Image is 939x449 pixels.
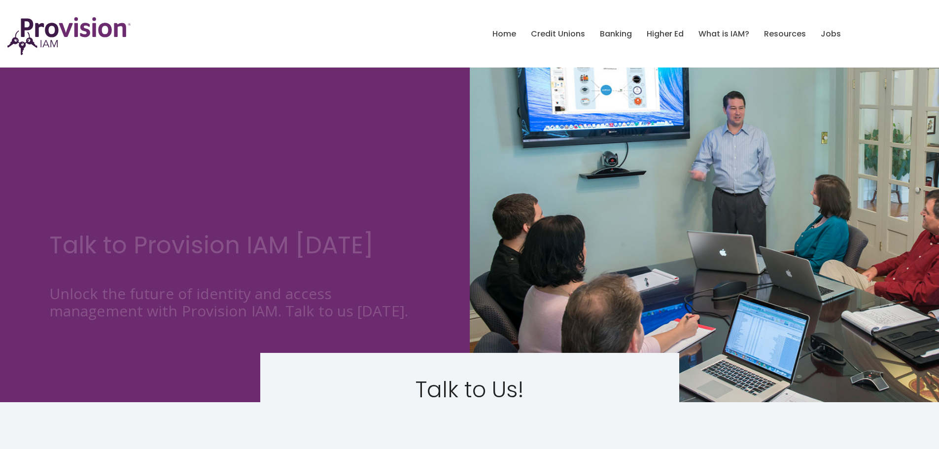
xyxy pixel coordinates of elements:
[7,17,131,55] img: ProvisionIAM-Logo-Purple
[647,26,684,42] a: Higher Ed
[292,378,647,402] h2: Talk to Us!
[49,283,408,321] span: Unlock the future of identity and access management with Provision IAM. Talk to us [DATE].
[600,26,632,42] a: Banking
[531,26,585,42] a: Credit Unions
[764,26,806,42] a: Resources
[485,18,848,50] nav: menu
[492,26,516,42] a: Home
[698,26,749,42] a: What is IAM?
[49,229,374,262] span: Talk to Provision IAM [DATE]
[821,26,841,42] a: Jobs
